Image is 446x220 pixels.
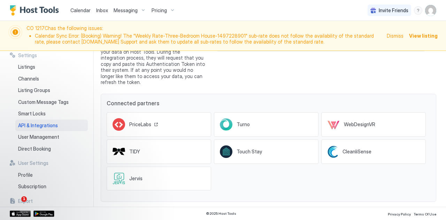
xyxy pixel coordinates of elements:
span: Privacy Policy [388,212,411,216]
a: Turno [214,112,318,137]
span: Custom Message Tags [18,99,69,105]
span: Calendar [70,7,91,13]
span: This API key is used by our partners to access your data on Host Tools. During the integration pr... [101,43,205,85]
a: Host Tools Logo [10,5,62,16]
a: Terms Of Use [414,210,436,217]
span: TIDY [129,149,140,155]
span: Channels [18,76,39,82]
a: Direct Booking [15,143,88,155]
a: Jervis [107,167,211,190]
iframe: Intercom notifications message [5,152,145,201]
a: Touch Stay [214,139,318,164]
span: Inbox [96,7,108,13]
span: Invite Friends [379,7,408,14]
a: Smart Locks [15,108,88,120]
span: Settings [18,52,37,59]
span: Smart Locks [18,111,46,117]
a: User Management [15,131,88,143]
span: WebDesignVR [344,121,375,128]
span: Pricing [152,7,167,14]
span: Listings [18,64,35,70]
li: Calendar Sync Error: (Booking) Warning! The "Weekly Rate-Three-Bedroom House-1497228901" sub-rate... [35,33,383,45]
span: 1 [21,196,27,202]
span: CleanliSense [343,149,371,155]
a: Listing Groups [15,84,88,96]
a: API & Integrations [15,120,88,131]
a: Google Play Store [33,211,54,217]
div: menu [414,6,422,15]
span: Turno [237,121,250,128]
a: WebDesignVR [321,112,426,137]
a: Listings [15,61,88,73]
a: App Store [10,211,31,217]
span: Listing Groups [18,87,50,93]
div: Dismiss [387,32,403,39]
div: User profile [425,5,436,16]
a: PriceLabs [107,112,211,137]
span: Terms Of Use [414,212,436,216]
span: API & Integrations [18,122,58,129]
a: CleanliSense [321,139,426,164]
a: Calendar [70,7,91,14]
span: PriceLabs [129,121,151,128]
a: TIDY [107,139,211,164]
span: Touch Stay [237,149,262,155]
span: CO 1217C has the following issues: [26,25,383,46]
span: Connected partners [107,100,430,107]
span: Messaging [114,7,138,14]
a: Channels [15,73,88,85]
a: Privacy Policy [388,210,411,217]
iframe: Intercom live chat [7,196,24,213]
span: User Management [18,134,59,140]
span: © 2025 Host Tools [206,211,236,216]
a: Inbox [96,7,108,14]
span: Direct Booking [18,146,51,152]
div: View listing [409,32,438,39]
a: Custom Message Tags [15,96,88,108]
